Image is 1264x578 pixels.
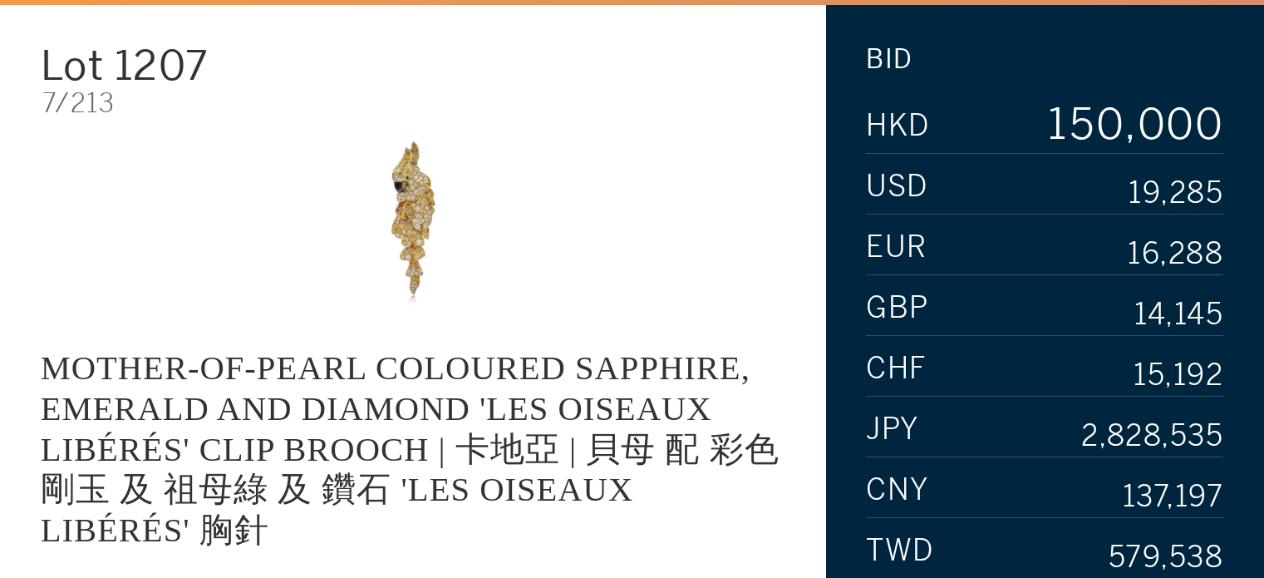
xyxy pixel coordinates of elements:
span: GBP [866,294,929,322]
div: 7/213 [42,91,785,116]
div: 19,285 [1129,178,1223,206]
div: 0 [1096,104,1125,146]
span: CNY [866,476,929,504]
div: 16,288 [1128,239,1223,267]
div: 15,192 [1134,360,1223,388]
div: Bid [866,47,913,72]
div: 0 [1166,104,1195,146]
span: HKD [866,111,930,140]
div: 137,197 [1123,482,1224,510]
div: 0 [1195,104,1224,146]
span: USD [866,172,928,200]
div: MOTHER-OF-PEARL COLOURED SAPPHIRE, EMERALD AND DIAMOND 'LES OISEAUX LIBÉRÉS' CLIP BROOCH | 卡地亞 | ... [41,349,780,549]
div: Lot 1207 [41,46,289,86]
img: MOTHER-OF-PEARL COLOURED SAPPHIRE, EMERALD AND DIAMOND 'LES OISEAUX LIBÉRÉS' CLIP BROOCH | 卡地亞 | ... [327,136,499,308]
span: CHF [866,354,927,383]
div: 6 [1067,146,1096,189]
div: 0 [1138,104,1167,146]
div: 5 [1067,104,1096,146]
div: 2,828,535 [1081,421,1224,449]
span: EUR [866,233,927,261]
div: 579,538 [1109,542,1224,571]
span: TWD [866,536,934,565]
span: JPY [866,415,919,443]
div: 1 [1039,104,1068,146]
div: 14,145 [1134,299,1223,328]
